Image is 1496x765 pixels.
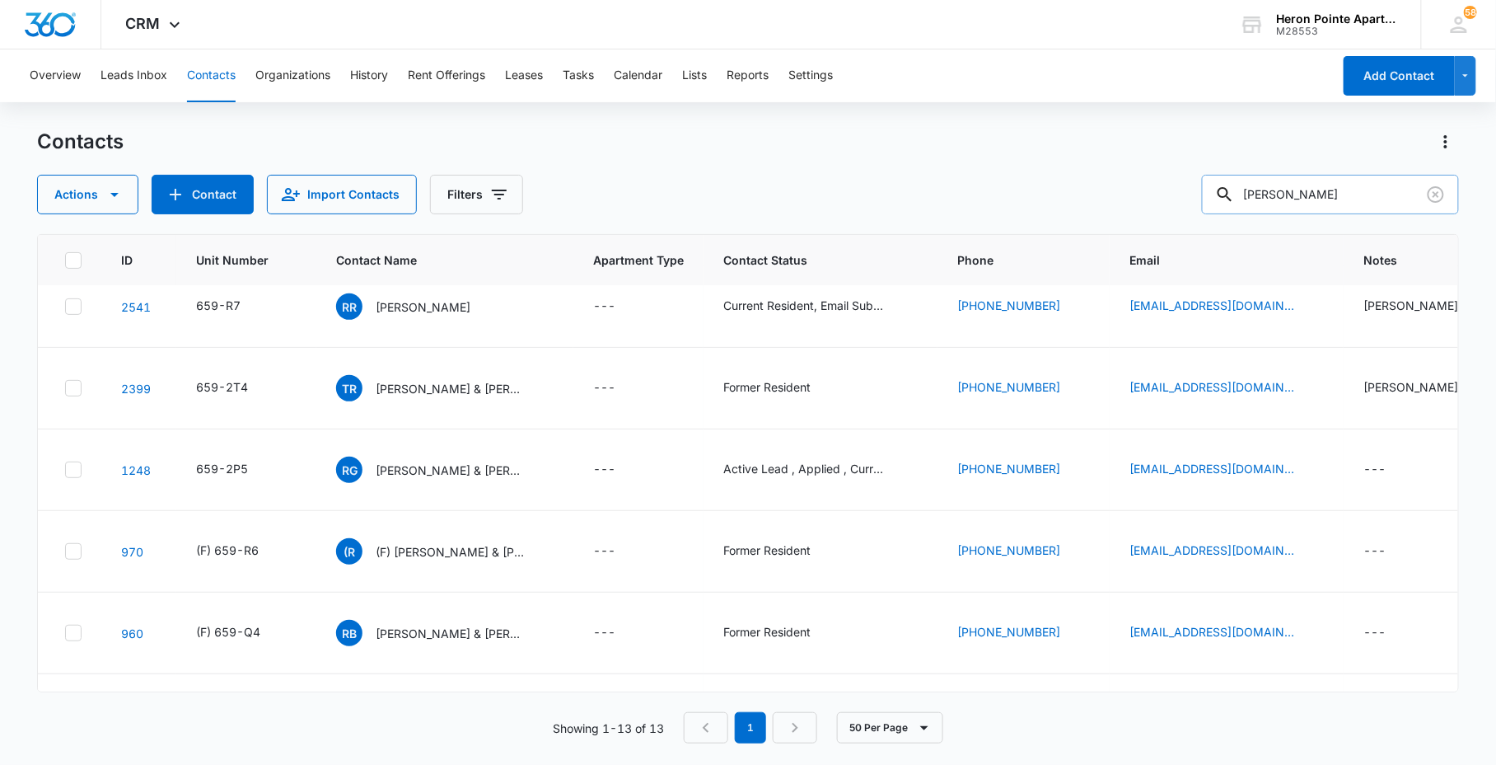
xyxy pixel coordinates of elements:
a: [PHONE_NUMBER] [957,542,1060,559]
span: RG [336,457,362,483]
a: [PHONE_NUMBER] [957,297,1060,314]
div: account id [1277,26,1397,37]
div: Contact Name - Robert Gerzsik & Mercede Wood - Select to Edit Field [336,457,554,483]
div: Contact Name - Robert Braden & Niki Bruning - Select to Edit Field [336,620,554,646]
p: Showing 1-13 of 13 [553,720,664,737]
button: Import Contacts [267,175,417,214]
div: Email - mercedewood@yahoo.com - Select to Edit Field [1129,460,1324,480]
button: Leads Inbox [101,49,167,102]
p: [PERSON_NAME] [376,298,470,316]
div: --- [593,460,615,480]
button: Settings [788,49,833,102]
div: (F) 659-Q4 [196,623,260,641]
div: Unit Number - (F) 659-Q4 - Select to Edit Field [196,623,290,643]
span: 58 [1464,6,1477,19]
div: Phone - (970) 287-1237 - Select to Edit Field [957,460,1090,480]
p: [PERSON_NAME] & [PERSON_NAME] [376,380,524,397]
span: CRM [126,15,161,32]
div: --- [593,378,615,398]
span: Email [1129,251,1300,269]
span: (R [336,538,362,565]
div: Former Resident [723,623,811,641]
button: Lists [682,49,707,102]
nav: Pagination [684,712,817,744]
div: Apartment Type - - Select to Edit Field [593,297,645,317]
div: 659-2P5 [196,460,248,477]
button: Tasks [563,49,594,102]
div: --- [1363,542,1386,561]
div: Email - alpha2you@hotmail.com - Select to Edit Field [1129,542,1324,561]
span: RR [336,293,362,320]
button: Reports [727,49,769,102]
div: Unit Number - 659-2P5 - Select to Edit Field [196,460,278,480]
a: [EMAIL_ADDRESS][DOMAIN_NAME] [1129,623,1294,641]
div: Apartment Type - - Select to Edit Field [593,378,645,398]
span: Phone [957,251,1066,269]
div: Unit Number - (F) 659-R6 - Select to Edit Field [196,542,288,561]
a: [PHONE_NUMBER] [957,378,1060,396]
p: (F) [PERSON_NAME] & [PERSON_NAME] [376,543,524,561]
div: Email - nikibruning@gmail.com - Select to Edit Field [1129,623,1324,643]
a: [PHONE_NUMBER] [957,460,1060,477]
a: [EMAIL_ADDRESS][DOMAIN_NAME] [1129,542,1294,559]
button: Actions [1433,129,1459,155]
a: Navigate to contact details page for Tessa Roberts & Kevin Houser [121,382,151,396]
div: --- [593,623,615,643]
a: Navigate to contact details page for Roberto Ramirez [121,300,151,314]
a: [EMAIL_ADDRESS][DOMAIN_NAME] [1129,460,1294,477]
button: Add Contact [152,175,254,214]
div: Apartment Type - - Select to Edit Field [593,460,645,480]
div: Contact Status - Current Resident, Email Subscriber - Select to Edit Field [723,297,918,317]
div: --- [593,542,615,561]
div: Former Resident [723,542,811,559]
div: Unit Number - 659-2T4 - Select to Edit Field [196,378,278,398]
a: [PHONE_NUMBER] [957,623,1060,641]
div: 659-R7 [196,297,241,314]
div: Active Lead , Applied , Current Resident, Email Subscriber [723,460,888,477]
button: Clear [1423,181,1449,208]
div: Phone - (970) 215-5390 - Select to Edit Field [957,542,1090,561]
div: [PERSON_NAME] [1363,378,1458,396]
button: Organizations [255,49,330,102]
div: Apartment Type - - Select to Edit Field [593,542,645,561]
div: Email - roboramirez77@gmail.com - Select to Edit Field [1129,297,1324,317]
span: Unit Number [196,251,297,269]
div: Contact Status - Former Resident - Select to Edit Field [723,542,840,561]
div: Notes - - Select to Edit Field [1363,460,1415,480]
div: --- [593,297,615,317]
span: Contact Status [723,251,894,269]
span: Apartment Type [593,251,684,269]
button: Filters [430,175,523,214]
span: Contact Name [336,251,530,269]
div: notifications count [1464,6,1477,19]
button: Contacts [187,49,236,102]
div: Phone - (512) 221-0432 - Select to Edit Field [957,378,1090,398]
div: (F) 659-R6 [196,542,259,559]
div: Unit Number - 659-R7 - Select to Edit Field [196,297,270,317]
button: Rent Offerings [408,49,485,102]
a: Navigate to contact details page for Robert Braden & Niki Bruning [121,627,143,641]
em: 1 [735,712,766,744]
span: ID [121,251,133,269]
div: Notes - - Select to Edit Field [1363,542,1415,561]
div: --- [1363,623,1386,643]
span: TR [336,375,362,401]
div: 659-2T4 [196,378,248,396]
h1: Contacts [37,129,124,154]
a: [EMAIL_ADDRESS][DOMAIN_NAME] [1129,297,1294,314]
button: Actions [37,175,138,214]
p: [PERSON_NAME] & [PERSON_NAME] [376,462,524,479]
div: account name [1277,12,1397,26]
div: Notes - - Select to Edit Field [1363,623,1415,643]
div: Contact Status - Former Resident - Select to Edit Field [723,378,840,398]
div: Phone - (970) 825-2391 - Select to Edit Field [957,623,1090,643]
button: History [350,49,388,102]
button: Leases [505,49,543,102]
a: Navigate to contact details page for Robert Gerzsik & Mercede Wood [121,463,151,477]
div: Email - troberts@rippleeefectmarshalarts.com - Select to Edit Field [1129,378,1324,398]
div: Contact Name - Tessa Roberts & Kevin Houser - Select to Edit Field [336,375,554,401]
a: Navigate to contact details page for (F) Robert Greb & Charity Niessner [121,545,143,559]
button: 50 Per Page [837,712,943,744]
p: [PERSON_NAME] & [PERSON_NAME] [376,625,524,642]
button: Overview [30,49,81,102]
